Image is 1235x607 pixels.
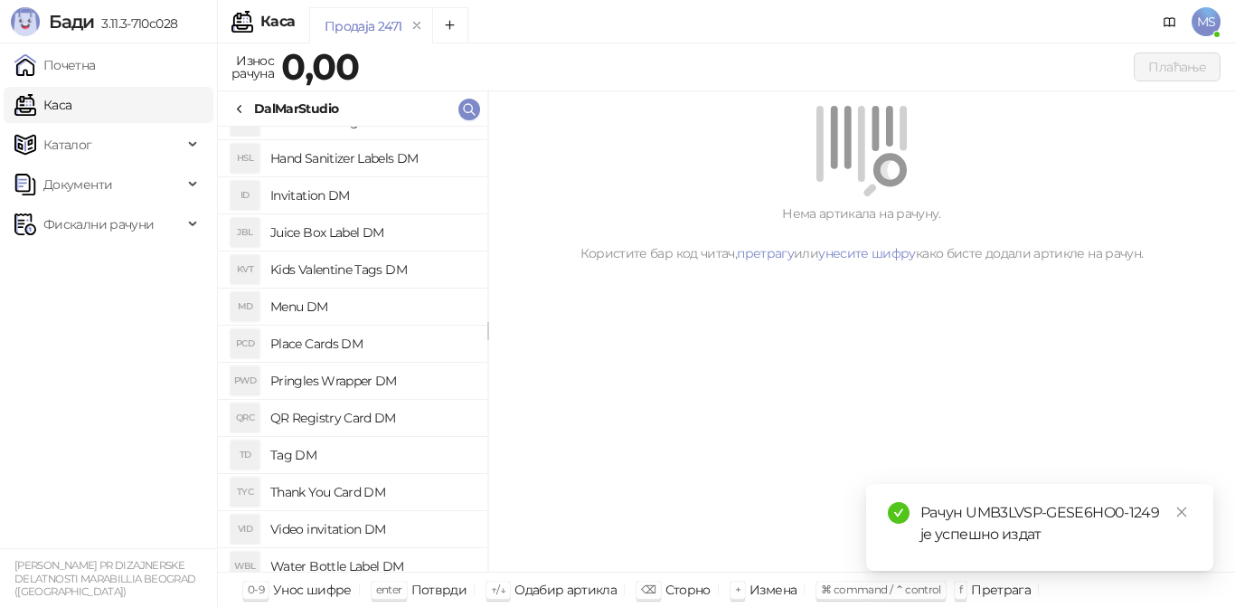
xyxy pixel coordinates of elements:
span: check-circle [888,502,910,524]
div: WBL [231,552,259,581]
button: remove [405,18,429,33]
span: 0-9 [248,583,264,596]
div: TYC [231,478,259,507]
div: Одабир артикла [514,578,617,602]
div: Продаја 2471 [325,16,401,36]
span: MS [1192,7,1221,36]
h4: Water Bottle Label DM [270,552,473,581]
span: Каталог [43,127,92,163]
div: JBL [231,218,259,247]
span: f [959,583,962,596]
div: PWD [231,366,259,395]
h4: Pringles Wrapper DM [270,366,473,395]
div: QRC [231,403,259,432]
div: Износ рачуна [228,49,278,85]
h4: Kids Valentine Tags DM [270,255,473,284]
div: Претрага [971,578,1031,602]
a: Каса [14,87,71,123]
div: TD [231,441,259,469]
div: Рачун UMB3LVSP-GESE6HO0-1249 је успешно издат [920,502,1192,545]
strong: 0,00 [281,44,359,89]
div: VID [231,515,259,544]
div: grid [218,127,487,572]
span: 3.11.3-710c028 [94,15,177,32]
div: Каса [260,14,295,29]
div: MD [231,292,259,321]
h4: Video invitation DM [270,515,473,544]
h4: Place Cards DM [270,329,473,358]
span: ⌫ [641,583,655,596]
div: KVT [231,255,259,284]
small: [PERSON_NAME] PR DIZAJNERSKE DELATNOSTI MARABILLIA BEOGRAD ([GEOGRAPHIC_DATA]) [14,559,195,598]
div: Потврди [411,578,467,602]
span: close [1175,506,1188,518]
h4: Menu DM [270,292,473,321]
button: Add tab [432,7,468,43]
span: enter [376,583,402,596]
span: Бади [49,11,94,33]
button: Плаћање [1134,52,1221,81]
h4: QR Registry Card DM [270,403,473,432]
div: HSL [231,144,259,173]
div: DalMarStudio [254,99,338,119]
div: PCD [231,329,259,358]
div: Унос шифре [273,578,352,602]
a: Close [1172,502,1192,522]
span: Документи [43,166,112,203]
h4: Thank You Card DM [270,478,473,507]
span: ⌘ command / ⌃ control [821,583,941,596]
div: Сторно [665,578,711,602]
h4: Invitation DM [270,181,473,210]
div: Нема артикала на рачуну. Користите бар код читач, или како бисте додали артикле на рачун. [510,204,1213,263]
span: Фискални рачуни [43,206,154,242]
a: Документација [1155,7,1184,36]
a: претрагу [737,245,794,261]
a: унесите шифру [818,245,916,261]
h4: Juice Box Label DM [270,218,473,247]
a: Почетна [14,47,96,83]
h4: Hand Sanitizer Labels DM [270,144,473,173]
span: ↑/↓ [491,583,505,596]
div: ID [231,181,259,210]
span: + [735,583,740,596]
img: Logo [11,7,40,36]
h4: Tag DM [270,441,473,469]
div: Измена [749,578,797,602]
